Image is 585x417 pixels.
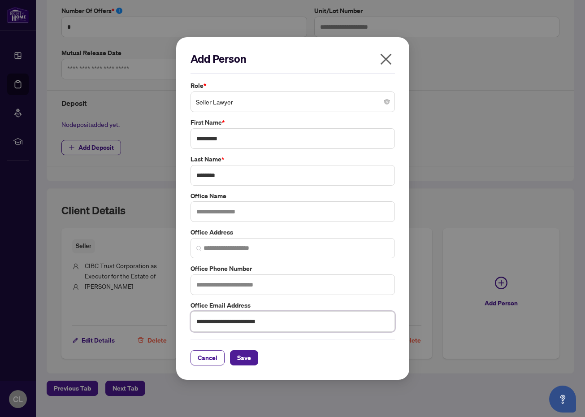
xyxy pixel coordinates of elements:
[237,351,251,365] span: Save
[191,81,395,91] label: Role
[191,52,395,66] h2: Add Person
[191,154,395,164] label: Last Name
[191,191,395,201] label: Office Name
[191,350,225,365] button: Cancel
[196,93,390,110] span: Seller Lawyer
[549,386,576,413] button: Open asap
[191,117,395,127] label: First Name
[230,350,258,365] button: Save
[384,99,390,104] span: close-circle
[196,246,202,251] img: search_icon
[191,264,395,274] label: Office Phone Number
[379,52,393,66] span: close
[191,300,395,310] label: Office Email Address
[191,227,395,237] label: Office Address
[198,351,217,365] span: Cancel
